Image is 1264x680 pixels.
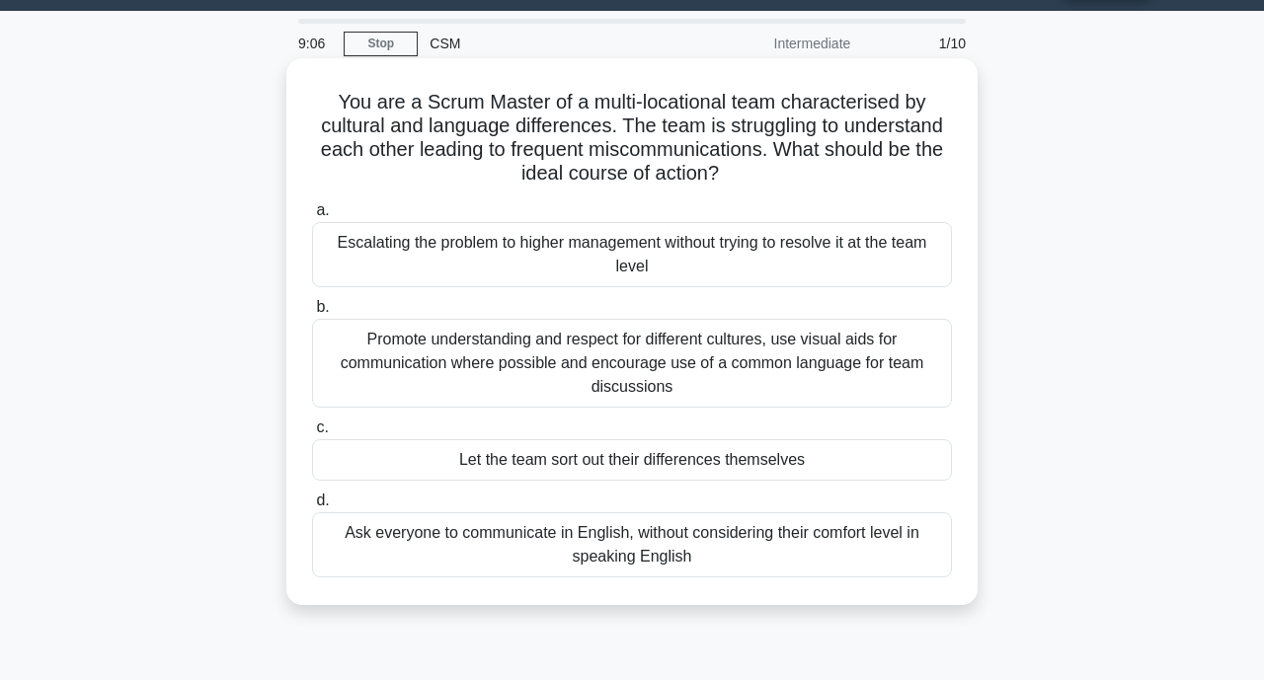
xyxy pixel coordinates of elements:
h5: You are a Scrum Master of a multi-locational team characterised by cultural and language differen... [310,90,954,187]
div: Escalating the problem to higher management without trying to resolve it at the team level [312,222,952,287]
span: d. [316,491,329,508]
div: 9:06 [286,24,344,63]
span: b. [316,298,329,315]
a: Stop [344,32,418,56]
div: Ask everyone to communicate in English, without considering their comfort level in speaking English [312,512,952,577]
span: c. [316,418,328,435]
div: 1/10 [862,24,978,63]
div: Promote understanding and respect for different cultures, use visual aids for communication where... [312,319,952,408]
div: Intermediate [689,24,862,63]
div: Let the team sort out their differences themselves [312,439,952,481]
span: a. [316,201,329,218]
div: CSM [418,24,689,63]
